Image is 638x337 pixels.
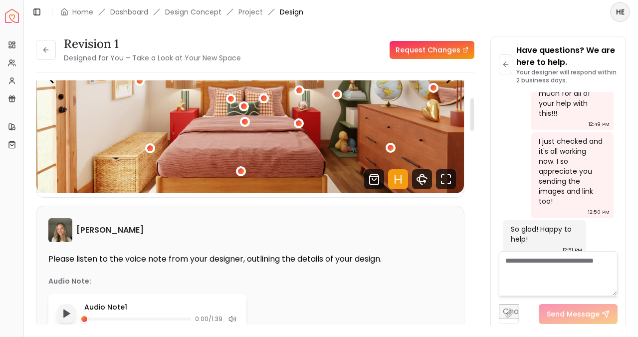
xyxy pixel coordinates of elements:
p: Audio Note 1 [84,302,238,312]
a: Dashboard [110,7,148,17]
img: Sarah Nelson [48,218,72,242]
div: Mute audio [226,313,238,325]
div: So glad! Happy to help! [511,224,576,244]
div: 12:50 PM [588,207,610,217]
img: Spacejoy Logo [5,9,19,23]
span: Design [280,7,303,17]
a: Project [238,7,263,17]
p: Have questions? We are here to help. [516,44,618,68]
p: Please listen to the voice note from your designer, outlining the details of your design. [48,254,452,264]
svg: 360 View [412,169,432,189]
svg: Fullscreen [436,169,456,189]
nav: breadcrumb [60,7,303,17]
button: Play audio note [56,304,76,324]
a: Spacejoy [5,9,19,23]
h3: Revision 1 [64,36,241,52]
a: Home [72,7,93,17]
span: HE [611,3,629,21]
p: Audio Note: [48,276,91,286]
div: 12:51 PM [563,245,582,255]
div: I just checked and it's all working now. I so appreciate you sending the images and link too! [539,136,604,206]
li: Design Concept [165,7,221,17]
div: 12:49 PM [589,119,610,129]
h6: [PERSON_NAME] [76,224,144,236]
p: Your designer will respond within 2 business days. [516,68,618,84]
a: Request Changes [390,41,474,59]
button: HE [610,2,630,22]
span: 0:00 / 1:39 [195,315,222,323]
small: Designed for You – Take a Look at Your New Space [64,53,241,63]
div: [PERSON_NAME], thank you so much for all of your help with this!!! [539,68,604,118]
svg: Hotspots Toggle [388,169,408,189]
svg: Shop Products from this design [364,169,384,189]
